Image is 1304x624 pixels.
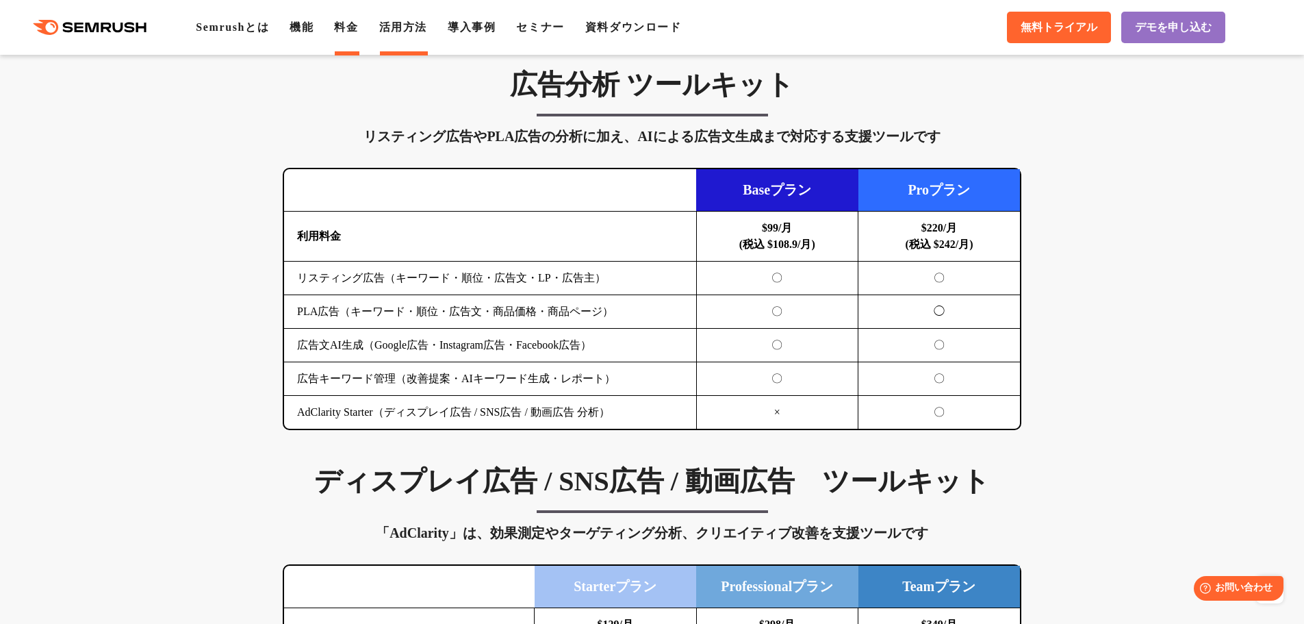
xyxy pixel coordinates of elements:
td: × [696,396,858,429]
td: 広告文AI生成（Google広告・Instagram広告・Facebook広告） [284,329,696,362]
a: セミナー [516,21,564,33]
b: 利用料金 [297,230,341,242]
td: Proプラン [858,169,1021,212]
div: リスティング広告やPLA広告の分析に加え、AIによる広告文生成まで対応する支援ツールです [283,125,1021,147]
b: $220/月 (税込 $242/月) [905,222,973,250]
a: 導入事例 [448,21,496,33]
td: Professionalプラン [696,566,858,608]
td: 〇 [696,362,858,396]
span: デモを申し込む [1135,21,1212,35]
td: Baseプラン [696,169,858,212]
div: 「AdClarity」は、効果測定やターゲティング分析、クリエイティブ改善を支援ツールです [283,522,1021,544]
a: 機能 [290,21,314,33]
a: Semrushとは [196,21,269,33]
h3: 広告分析 ツールキット [283,68,1021,102]
td: リスティング広告（キーワード・順位・広告文・LP・広告主） [284,262,696,295]
td: Starterプラン [535,566,697,608]
b: $99/月 (税込 $108.9/月) [739,222,815,250]
td: 〇 [858,329,1021,362]
td: 〇 [696,329,858,362]
td: 〇 [858,362,1021,396]
a: 活用方法 [379,21,427,33]
a: 無料トライアル [1007,12,1111,43]
a: 資料ダウンロード [585,21,682,33]
a: 料金 [334,21,358,33]
td: 〇 [858,262,1021,295]
td: AdClarity Starter（ディスプレイ広告 / SNS広告 / 動画広告 分析） [284,396,696,429]
td: ◯ [858,295,1021,329]
td: Teamプラン [858,566,1021,608]
a: デモを申し込む [1121,12,1225,43]
td: PLA広告（キーワード・順位・広告文・商品価格・商品ページ） [284,295,696,329]
td: 広告キーワード管理（改善提案・AIキーワード生成・レポート） [284,362,696,396]
iframe: Help widget launcher [1182,571,1289,609]
td: 〇 [858,396,1021,429]
h3: ディスプレイ広告 / SNS広告 / 動画広告 ツールキット [283,464,1021,499]
td: 〇 [696,295,858,329]
span: 無料トライアル [1021,21,1097,35]
td: 〇 [696,262,858,295]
